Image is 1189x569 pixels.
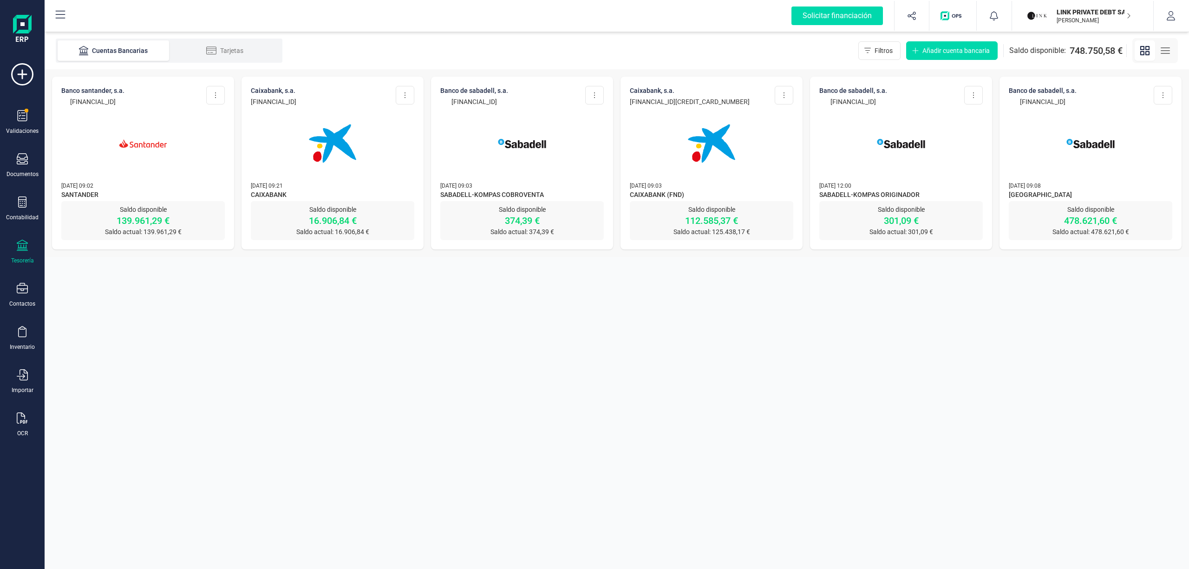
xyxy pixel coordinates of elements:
[1009,183,1041,189] span: [DATE] 09:08
[1023,1,1142,31] button: LILINK PRIVATE DEBT SA[PERSON_NAME]
[941,11,965,20] img: Logo de OPS
[61,183,93,189] span: [DATE] 09:02
[1009,97,1077,106] p: [FINANCIAL_ID]
[251,86,296,95] p: CAIXABANK, S.A.
[819,86,887,95] p: BANCO DE SABADELL, S.A.
[440,205,604,214] p: Saldo disponible
[9,300,35,307] div: Contactos
[1027,6,1047,26] img: LI
[17,430,28,437] div: OCR
[6,214,39,221] div: Contabilidad
[935,1,971,31] button: Logo de OPS
[819,183,851,189] span: [DATE] 12:00
[61,86,124,95] p: BANCO SANTANDER, S.A.
[819,205,983,214] p: Saldo disponible
[251,97,296,106] p: [FINANCIAL_ID]
[440,183,472,189] span: [DATE] 09:03
[630,97,750,106] p: [FINANCIAL_ID][CREDIT_CARD_NUMBER]
[630,190,793,201] span: CAIXABANK (FND)
[1009,205,1172,214] p: Saldo disponible
[630,86,750,95] p: CAIXABANK, S.A.
[76,46,150,55] div: Cuentas Bancarias
[7,170,39,178] div: Documentos
[251,214,414,227] p: 16.906,84 €
[791,7,883,25] div: Solicitar financiación
[1070,44,1123,57] span: 748.750,58 €
[819,190,983,201] span: SABADELL-KOMPAS ORIGINADOR
[61,227,225,236] p: Saldo actual: 139.961,29 €
[12,386,33,394] div: Importar
[440,227,604,236] p: Saldo actual: 374,39 €
[6,127,39,135] div: Validaciones
[251,190,414,201] span: CAIXABANK
[61,190,225,201] span: SANTANDER
[819,227,983,236] p: Saldo actual: 301,09 €
[875,46,893,55] span: Filtros
[251,183,283,189] span: [DATE] 09:21
[440,86,508,95] p: BANCO DE SABADELL, S.A.
[819,214,983,227] p: 301,09 €
[906,41,998,60] button: Añadir cuenta bancaria
[1057,17,1131,24] p: [PERSON_NAME]
[780,1,894,31] button: Solicitar financiación
[251,205,414,214] p: Saldo disponible
[630,214,793,227] p: 112.585,37 €
[630,183,662,189] span: [DATE] 09:03
[1009,227,1172,236] p: Saldo actual: 478.621,60 €
[630,205,793,214] p: Saldo disponible
[440,190,604,201] span: SABADELL-KOMPAS COBROVENTA
[13,15,32,45] img: Logo Finanedi
[61,97,124,106] p: [FINANCIAL_ID]
[922,46,990,55] span: Añadir cuenta bancaria
[1009,214,1172,227] p: 478.621,60 €
[61,205,225,214] p: Saldo disponible
[61,214,225,227] p: 139.961,29 €
[819,97,887,106] p: [FINANCIAL_ID]
[1009,190,1172,201] span: [GEOGRAPHIC_DATA]
[858,41,901,60] button: Filtros
[1009,86,1077,95] p: BANCO DE SABADELL, S.A.
[1057,7,1131,17] p: LINK PRIVATE DEBT SA
[188,46,262,55] div: Tarjetas
[440,214,604,227] p: 374,39 €
[630,227,793,236] p: Saldo actual: 125.438,17 €
[10,343,35,351] div: Inventario
[1009,45,1066,56] span: Saldo disponible:
[440,97,508,106] p: [FINANCIAL_ID]
[251,227,414,236] p: Saldo actual: 16.906,84 €
[11,257,34,264] div: Tesorería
